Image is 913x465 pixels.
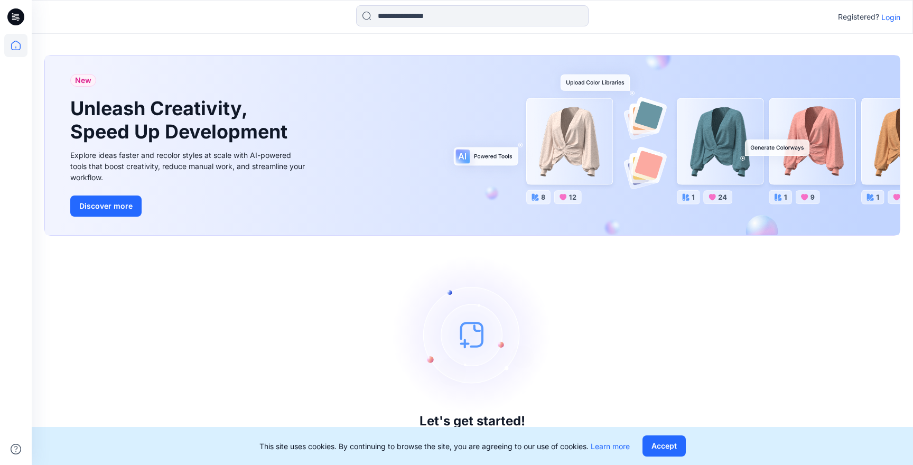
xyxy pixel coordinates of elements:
p: This site uses cookies. By continuing to browse the site, you are agreeing to our use of cookies. [259,441,630,452]
h1: Unleash Creativity, Speed Up Development [70,97,292,143]
p: Login [881,12,900,23]
a: Discover more [70,196,308,217]
div: Explore ideas faster and recolor styles at scale with AI-powered tools that boost creativity, red... [70,150,308,183]
img: empty-state-image.svg [393,255,552,414]
a: Learn more [591,442,630,451]
span: New [75,74,91,87]
p: Registered? [838,11,879,23]
button: Discover more [70,196,142,217]
h3: Let's get started! [420,414,525,429]
button: Accept [642,435,686,457]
